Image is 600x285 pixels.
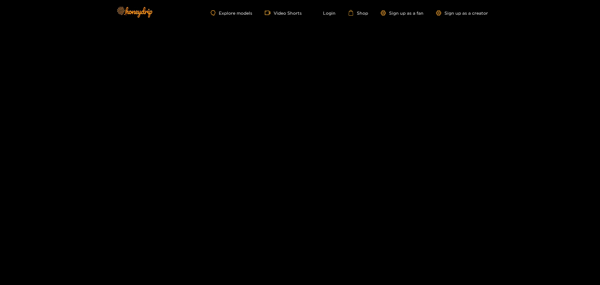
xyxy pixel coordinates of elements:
span: check-circle [207,9,212,14]
a: Sign up as a creator [436,10,488,16]
span: You have logged out. Our models upload new photos and videos daily. Come back soon for more.. [214,9,393,14]
a: Sign up as a fan [381,10,423,16]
